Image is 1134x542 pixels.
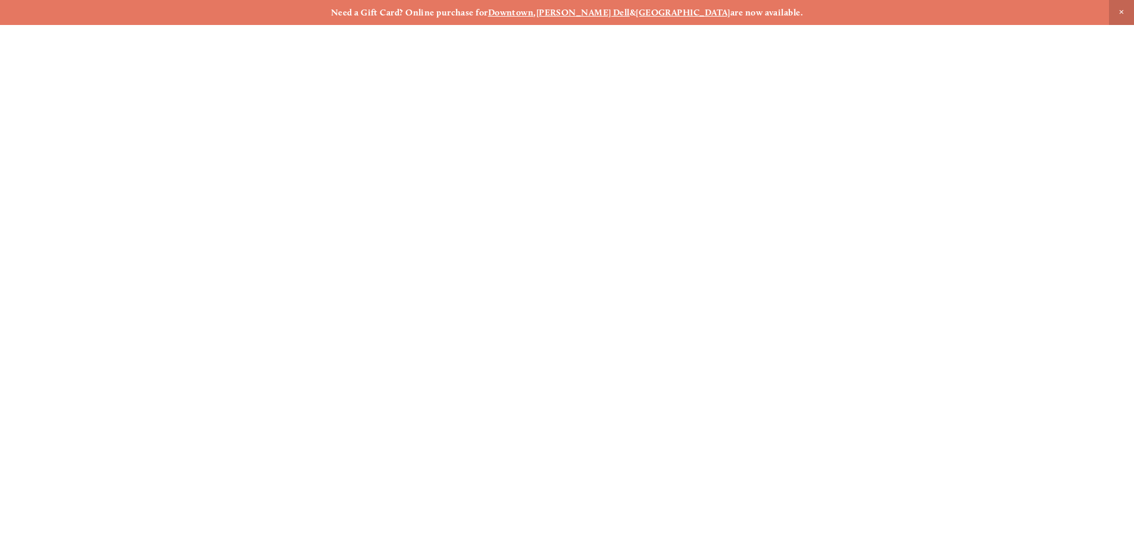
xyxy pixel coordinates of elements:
[488,7,534,18] a: Downtown
[636,7,730,18] a: [GEOGRAPHIC_DATA]
[730,7,803,18] strong: are now available.
[630,7,636,18] strong: &
[536,7,630,18] a: [PERSON_NAME] Dell
[331,7,488,18] strong: Need a Gift Card? Online purchase for
[533,7,536,18] strong: ,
